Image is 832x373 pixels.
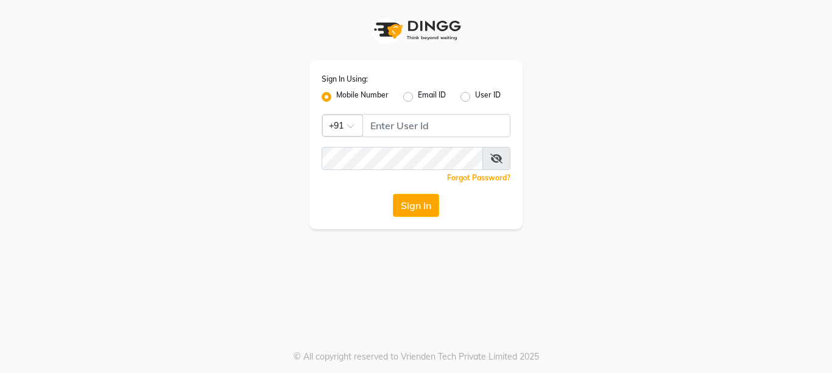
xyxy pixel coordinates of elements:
[322,74,368,85] label: Sign In Using:
[447,173,510,182] a: Forgot Password?
[367,12,465,48] img: logo1.svg
[475,90,501,104] label: User ID
[322,147,483,170] input: Username
[336,90,389,104] label: Mobile Number
[418,90,446,104] label: Email ID
[362,114,510,137] input: Username
[393,194,439,217] button: Sign In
